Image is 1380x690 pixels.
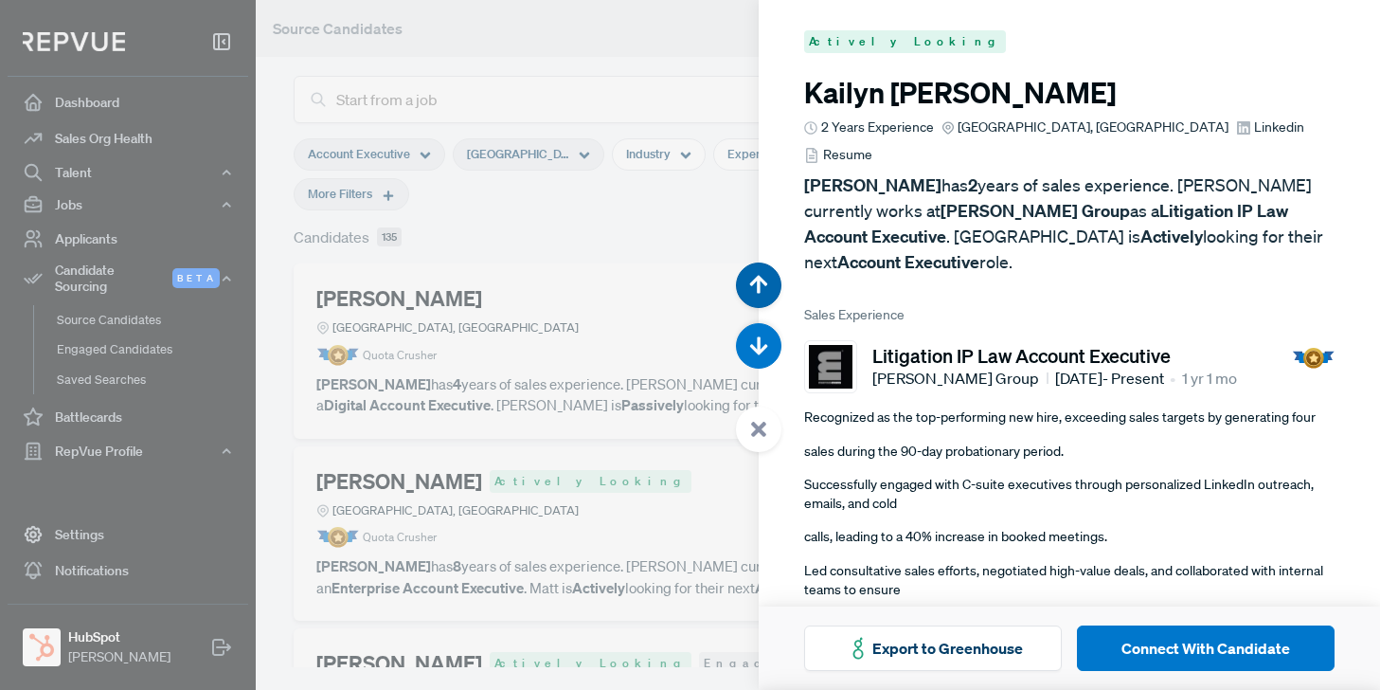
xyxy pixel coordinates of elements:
strong: 2 [968,174,977,196]
strong: Actively [1140,226,1203,247]
button: Export to Greenhouse [804,626,1062,671]
h3: Kailyn [PERSON_NAME] [804,76,1335,110]
span: Sales Experience [804,305,1335,325]
span: [DATE] - Present [1055,367,1164,390]
article: • [1170,367,1175,390]
span: [PERSON_NAME] Group [872,367,1048,390]
span: [GEOGRAPHIC_DATA], [GEOGRAPHIC_DATA] [958,118,1228,137]
strong: Account Executive [837,251,979,273]
a: Linkedin [1236,118,1304,137]
p: Recognized as the top-performing new hire, exceeding sales targets by generating four [804,409,1335,427]
p: Led consultative sales efforts, negotiated high-value deals, and collaborated with internal teams... [804,562,1335,599]
span: 1 yr 1 mo [1182,367,1237,390]
img: marcus evans Group [809,345,852,389]
span: 2 Years Experience [821,118,934,137]
strong: [PERSON_NAME] Group [941,200,1130,222]
p: Successfully engaged with C-suite executives through personalized LinkedIn outreach, emails, and ... [804,476,1335,513]
a: Resume [804,145,871,165]
button: Connect With Candidate [1077,626,1335,671]
span: Actively Looking [804,30,1006,53]
p: sales during the 90-day probationary period. [804,443,1335,462]
span: Linkedin [1254,118,1304,137]
h5: Litigation IP Law Account Executive [872,344,1236,367]
img: Quota Badge [1292,348,1335,369]
span: Resume [823,145,872,165]
p: has years of sales experience. [PERSON_NAME] currently works at as a . [GEOGRAPHIC_DATA] is looki... [804,172,1335,275]
strong: [PERSON_NAME] [804,174,941,196]
p: calls, leading to a 40% increase in booked meetings. [804,528,1335,547]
